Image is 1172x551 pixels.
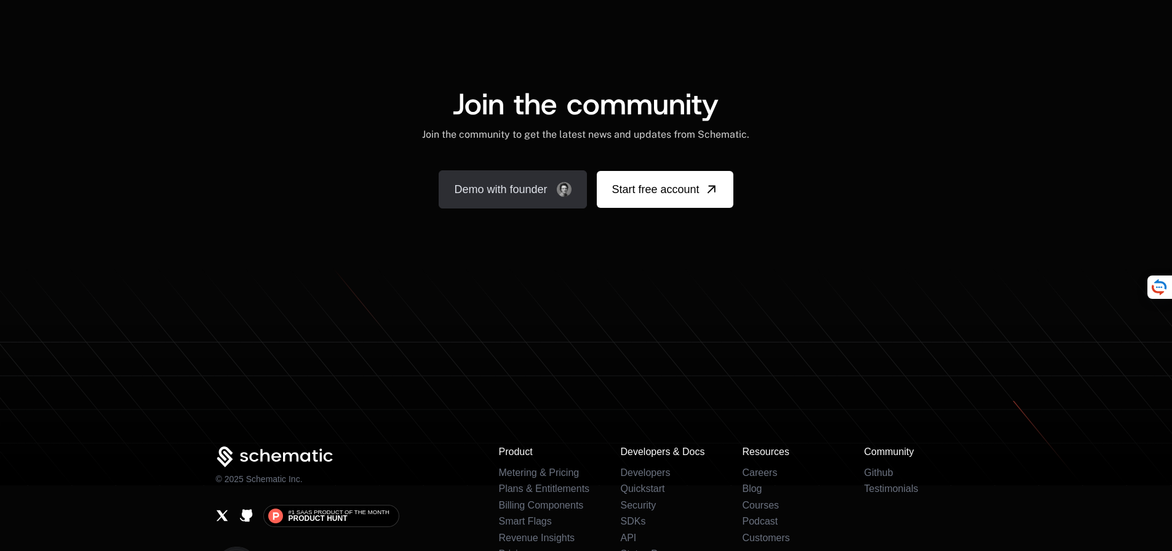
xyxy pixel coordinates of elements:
img: Founder [557,182,572,197]
span: Start free account [612,181,699,198]
a: Github [864,467,893,478]
a: Courses [742,500,779,510]
a: API [620,533,636,543]
a: X [215,509,229,523]
a: Demo with founder, ,[object Object] [439,170,587,208]
a: Blog [742,483,762,494]
p: © 2025 Schematic Inc. [215,473,302,485]
a: Careers [742,467,777,478]
h3: Developers & Docs [620,446,712,458]
h3: Product [498,446,591,458]
a: #1 SaaS Product of the MonthProduct Hunt [263,505,399,527]
a: Metering & Pricing [498,467,579,478]
a: Customers [742,533,789,543]
a: Billing Components [498,500,583,510]
h3: Resources [742,446,834,458]
span: Product Hunt [288,515,347,522]
a: Testimonials [864,483,918,494]
a: Github [239,509,253,523]
a: Plans & Entitlements [498,483,589,494]
a: Podcast [742,516,778,526]
a: Revenue Insights [498,533,575,543]
a: Security [620,500,656,510]
span: Join the community [453,84,719,124]
a: Developers [620,467,670,478]
h3: Community [864,446,956,458]
a: SDKs [620,516,645,526]
a: Quickstart [620,483,664,494]
div: Join the community to get the latest news and updates from Schematic. [422,129,749,141]
a: Smart Flags [498,516,551,526]
span: #1 SaaS Product of the Month [288,509,389,515]
a: [object Object] [597,171,733,208]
